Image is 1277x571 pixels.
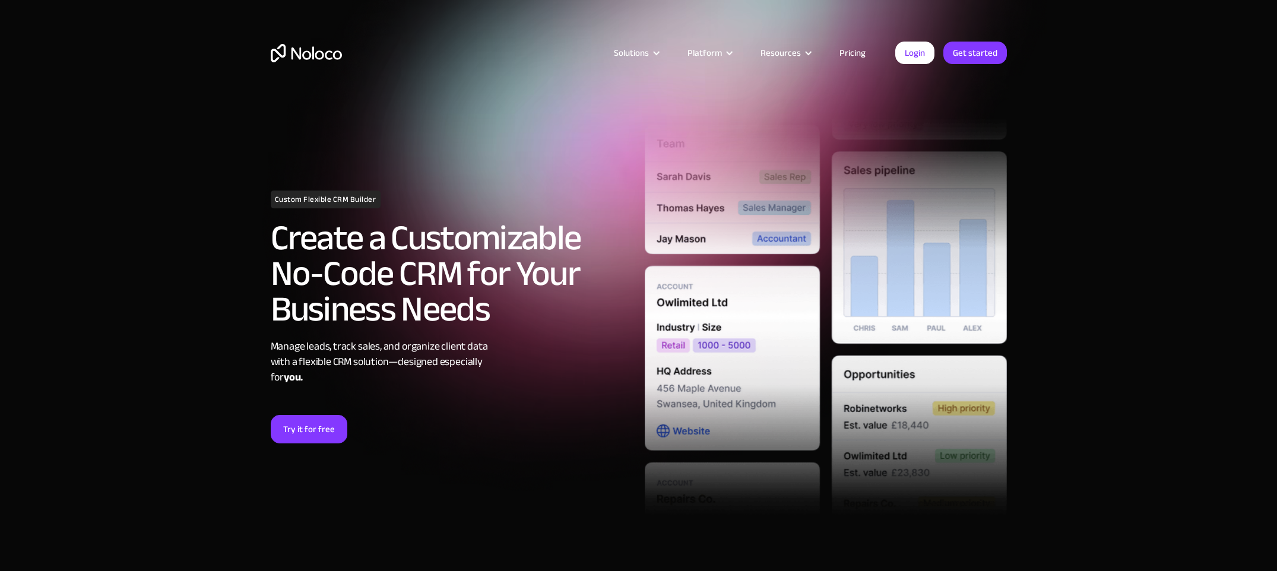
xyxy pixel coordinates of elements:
a: Pricing [825,45,880,61]
div: Platform [673,45,746,61]
a: Login [895,42,934,64]
h2: Create a Customizable No-Code CRM for Your Business Needs [271,220,633,327]
div: Resources [746,45,825,61]
h1: Custom Flexible CRM Builder [271,191,381,208]
a: home [271,44,342,62]
div: Platform [687,45,722,61]
div: Solutions [599,45,673,61]
div: Resources [761,45,801,61]
strong: you. [284,367,303,387]
a: Get started [943,42,1007,64]
div: Manage leads, track sales, and organize client data with a flexible CRM solution—designed especia... [271,339,633,385]
a: Try it for free [271,415,347,443]
div: Solutions [614,45,649,61]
